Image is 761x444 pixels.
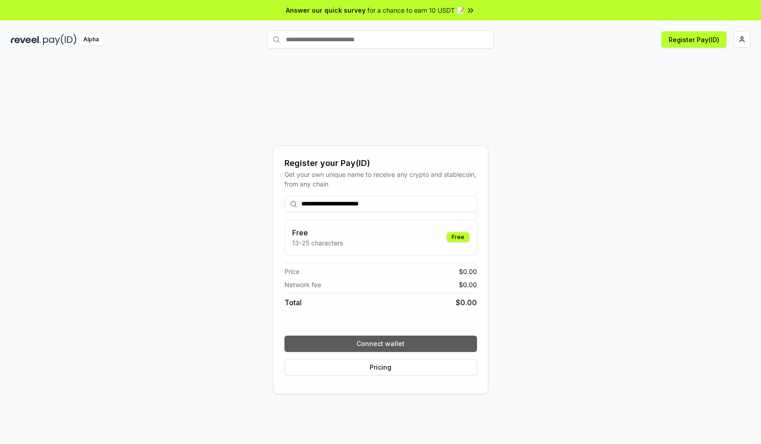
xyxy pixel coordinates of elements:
img: reveel_dark [11,34,41,45]
span: Total [284,297,302,308]
div: Get your own unique name to receive any crypto and stablecoin, from any chain [284,170,477,189]
span: Answer our quick survey [286,5,366,15]
p: 13-25 characters [292,238,343,248]
img: pay_id [43,34,77,45]
div: Alpha [78,34,104,45]
div: Register your Pay(ID) [284,157,477,170]
span: for a chance to earn 10 USDT 📝 [367,5,464,15]
span: $ 0.00 [459,267,477,276]
span: $ 0.00 [456,297,477,308]
button: Pricing [284,359,477,376]
span: $ 0.00 [459,280,477,289]
button: Connect wallet [284,336,477,352]
div: Free [447,232,469,242]
button: Register Pay(ID) [661,31,727,48]
span: Network fee [284,280,321,289]
h3: Free [292,227,343,238]
span: Price [284,267,299,276]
